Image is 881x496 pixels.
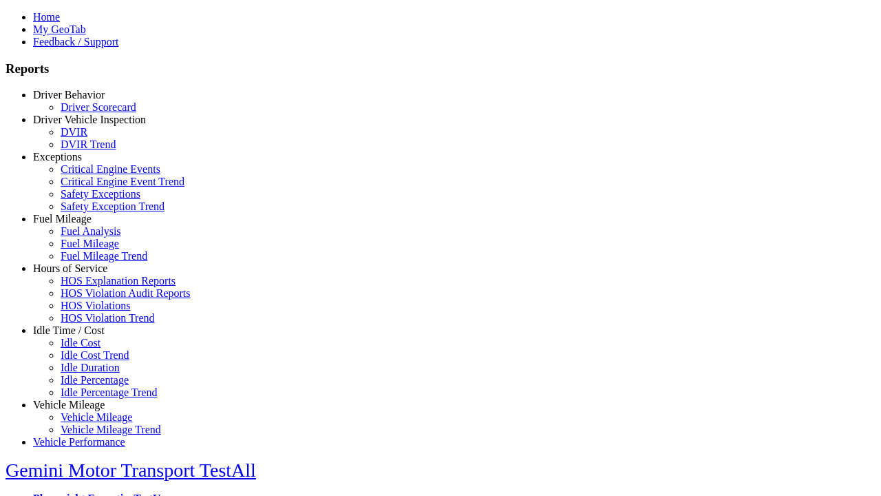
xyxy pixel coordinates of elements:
[61,300,130,311] a: HOS Violations
[61,225,121,237] a: Fuel Analysis
[61,337,100,349] a: Idle Cost
[33,23,86,35] a: My GeoTab
[61,101,136,113] a: Driver Scorecard
[61,176,184,187] a: Critical Engine Event Trend
[61,163,160,175] a: Critical Engine Events
[33,213,92,225] a: Fuel Mileage
[33,114,146,125] a: Driver Vehicle Inspection
[61,126,87,138] a: DVIR
[33,262,107,274] a: Hours of Service
[61,312,155,324] a: HOS Violation Trend
[61,374,129,386] a: Idle Percentage
[61,349,129,361] a: Idle Cost Trend
[33,436,125,448] a: Vehicle Performance
[61,238,119,249] a: Fuel Mileage
[61,250,147,262] a: Fuel Mileage Trend
[6,459,256,481] a: Gemini Motor Transport TestAll
[61,138,116,150] a: DVIR Trend
[33,11,60,23] a: Home
[33,324,105,336] a: Idle Time / Cost
[61,424,161,435] a: Vehicle Mileage Trend
[33,399,105,411] a: Vehicle Mileage
[61,275,176,287] a: HOS Explanation Reports
[61,362,120,373] a: Idle Duration
[61,287,191,299] a: HOS Violation Audit Reports
[6,61,875,76] h3: Reports
[33,151,82,163] a: Exceptions
[33,36,118,48] a: Feedback / Support
[33,89,105,101] a: Driver Behavior
[61,411,132,423] a: Vehicle Mileage
[61,188,140,200] a: Safety Exceptions
[61,386,157,398] a: Idle Percentage Trend
[61,200,164,212] a: Safety Exception Trend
